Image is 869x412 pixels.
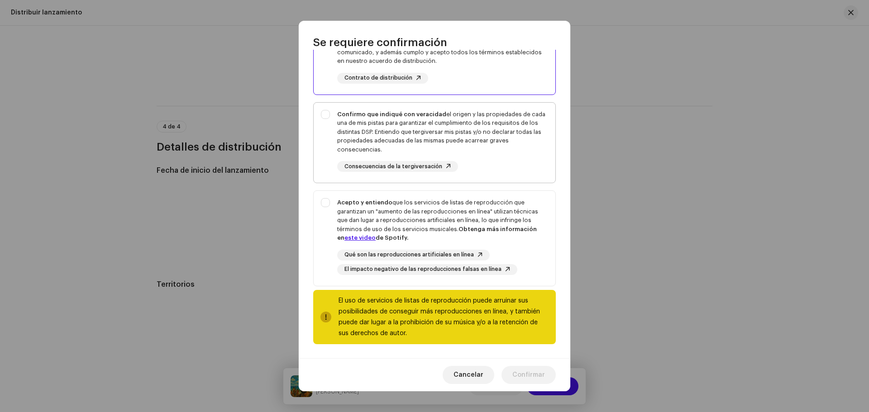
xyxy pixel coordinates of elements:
[344,75,412,81] span: Contrato de distribución
[344,164,442,170] span: Consecuencias de la tergiversación
[313,102,556,184] p-togglebutton: Confirmo que indiqué con veracidadel origen y las propiedades de cada una de mis pistas para gara...
[501,366,556,384] button: Confirmar
[313,190,556,286] p-togglebutton: Acepto y entiendoque los servicios de listas de reproducción que garantizan un "aumento de las re...
[344,252,474,258] span: Qué son las reproducciones artificiales en línea
[344,235,376,241] a: este video
[337,110,548,154] div: el origen y las propiedades de cada una de mis pistas para garantizar el cumplimiento de los requ...
[454,366,483,384] span: Cancelar
[337,111,446,117] strong: Confirmo que indiqué con veracidad
[337,199,392,205] strong: Acepto y entiendo
[313,23,556,95] p-togglebutton: Poseo o he autorizado legalmentetodos los derechos de autor de las grabaciones sonoras, composici...
[337,198,548,242] div: que los servicios de listas de reproducción que garantizan un "aumento de las reproducciones en l...
[337,226,537,241] strong: Obtenga más información en de Spotify.
[512,366,545,384] span: Confirmar
[344,266,501,272] span: El impacto negativo de las reproducciones falsas en línea
[443,366,494,384] button: Cancelar
[339,295,549,339] div: El uso de servicios de listas de reproducción puede arruinar sus posibilidades de conseguir más r...
[313,35,447,50] span: Se requiere confirmación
